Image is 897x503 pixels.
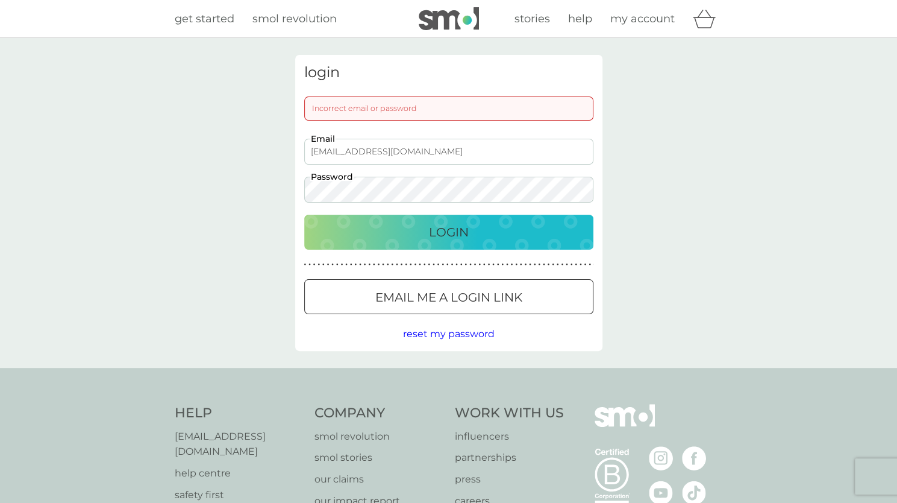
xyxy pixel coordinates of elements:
[336,262,339,268] p: ●
[589,262,591,268] p: ●
[345,262,348,268] p: ●
[557,262,559,268] p: ●
[375,288,522,307] p: Email me a login link
[354,262,357,268] p: ●
[538,262,540,268] p: ●
[313,262,316,268] p: ●
[322,262,325,268] p: ●
[175,12,234,25] span: get started
[464,262,467,268] p: ●
[401,262,403,268] p: ●
[575,262,577,268] p: ●
[378,262,380,268] p: ●
[520,262,522,268] p: ●
[304,64,593,81] h3: login
[391,262,393,268] p: ●
[534,262,536,268] p: ●
[429,223,469,242] p: Login
[568,10,592,28] a: help
[396,262,398,268] p: ●
[584,262,587,268] p: ●
[359,262,361,268] p: ●
[373,262,375,268] p: ●
[455,450,564,466] a: partnerships
[314,450,443,466] a: smol stories
[595,404,655,445] img: smol
[455,472,564,487] a: press
[525,262,527,268] p: ●
[314,472,443,487] a: our claims
[175,429,303,460] a: [EMAIL_ADDRESS][DOMAIN_NAME]
[483,262,486,268] p: ●
[580,262,582,268] p: ●
[405,262,407,268] p: ●
[478,262,481,268] p: ●
[317,262,320,268] p: ●
[327,262,330,268] p: ●
[610,12,675,25] span: my account
[252,12,337,25] span: smol revolution
[387,262,389,268] p: ●
[570,262,573,268] p: ●
[437,262,440,268] p: ●
[308,262,311,268] p: ●
[304,215,593,250] button: Login
[566,262,568,268] p: ●
[511,262,513,268] p: ●
[314,429,443,444] a: smol revolution
[543,262,545,268] p: ●
[364,262,366,268] p: ●
[548,262,550,268] p: ●
[514,10,550,28] a: stories
[423,262,426,268] p: ●
[410,262,412,268] p: ●
[419,262,421,268] p: ●
[419,7,479,30] img: smol
[446,262,449,268] p: ●
[514,12,550,25] span: stories
[455,262,458,268] p: ●
[451,262,454,268] p: ●
[350,262,352,268] p: ●
[515,262,517,268] p: ●
[304,262,307,268] p: ●
[368,262,370,268] p: ●
[304,279,593,314] button: Email me a login link
[693,7,723,31] div: basket
[382,262,384,268] p: ●
[175,10,234,28] a: get started
[331,262,334,268] p: ●
[175,487,303,503] a: safety first
[455,429,564,444] a: influencers
[314,404,443,423] h4: Company
[433,262,435,268] p: ●
[497,262,499,268] p: ●
[488,262,490,268] p: ●
[501,262,504,268] p: ●
[506,262,508,268] p: ●
[561,262,564,268] p: ●
[552,262,554,268] p: ●
[682,446,706,470] img: visit the smol Facebook page
[469,262,472,268] p: ●
[474,262,477,268] p: ●
[460,262,463,268] p: ●
[252,10,337,28] a: smol revolution
[529,262,531,268] p: ●
[175,466,303,481] a: help centre
[414,262,417,268] p: ●
[341,262,343,268] p: ●
[428,262,430,268] p: ●
[304,96,593,121] div: Incorrect email or password
[403,326,495,342] button: reset my password
[455,404,564,423] h4: Work With Us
